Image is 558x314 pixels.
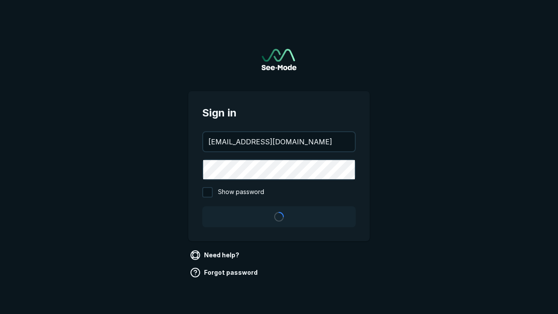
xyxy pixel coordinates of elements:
a: Forgot password [188,266,261,280]
a: Need help? [188,248,243,262]
span: Show password [218,187,264,198]
span: Sign in [202,105,356,121]
img: See-Mode Logo [262,49,296,70]
a: Go to sign in [262,49,296,70]
input: your@email.com [203,132,355,151]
